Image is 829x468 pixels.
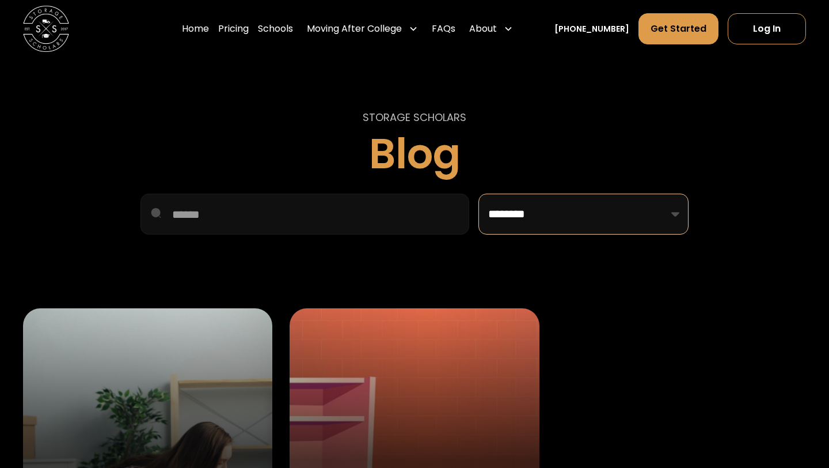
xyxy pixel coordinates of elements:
div: Moving After College [307,22,402,36]
p: STORAGE SCHOLARS [363,110,466,125]
a: FAQs [432,13,455,45]
div: About [465,13,518,45]
a: Schools [258,13,293,45]
div: About [469,22,497,36]
a: Pricing [218,13,249,45]
a: Log In [728,13,806,44]
a: home [23,6,69,52]
img: Storage Scholars main logo [23,6,69,52]
a: Get Started [638,13,718,44]
a: Home [182,13,209,45]
h1: Blog [369,131,461,176]
form: Email Form 2 [140,194,689,235]
a: [PHONE_NUMBER] [554,23,629,35]
div: Moving After College [302,13,423,45]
